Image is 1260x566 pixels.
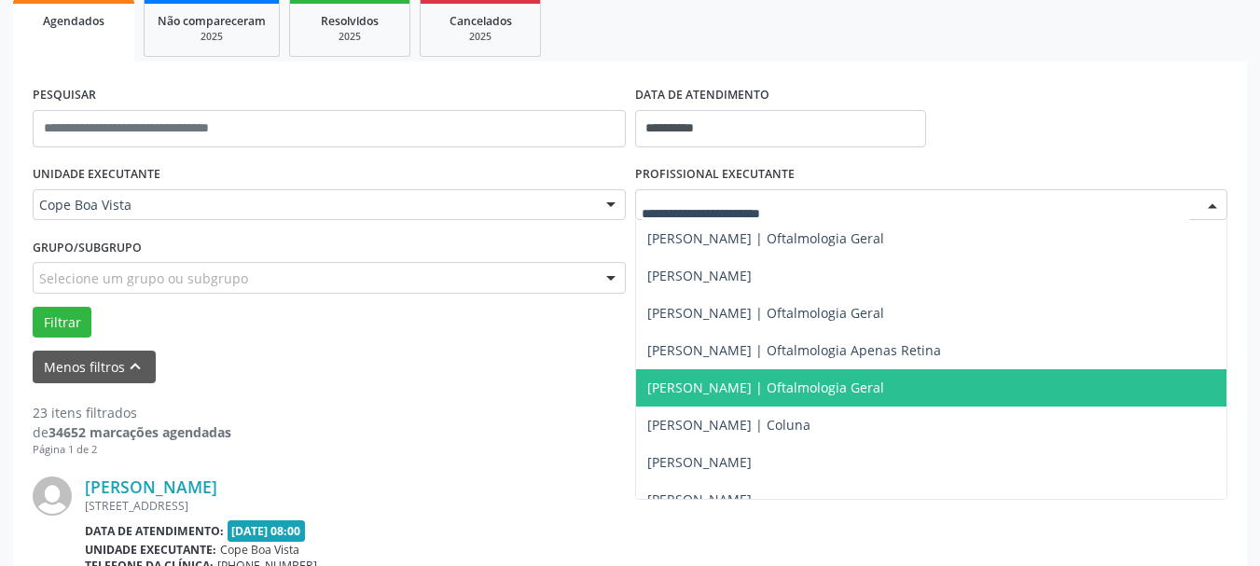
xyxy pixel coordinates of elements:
[43,13,104,29] span: Agendados
[635,81,769,110] label: DATA DE ATENDIMENTO
[635,160,795,189] label: PROFISSIONAL EXECUTANTE
[647,453,752,471] span: [PERSON_NAME]
[39,196,588,214] span: Cope Boa Vista
[39,269,248,288] span: Selecione um grupo ou subgrupo
[321,13,379,29] span: Resolvidos
[434,30,527,44] div: 2025
[85,498,948,514] div: [STREET_ADDRESS]
[125,356,145,377] i: keyboard_arrow_up
[33,81,96,110] label: PESQUISAR
[647,416,810,434] span: [PERSON_NAME] | Coluna
[647,379,884,396] span: [PERSON_NAME] | Oftalmologia Geral
[228,520,306,542] span: [DATE] 08:00
[647,341,941,359] span: [PERSON_NAME] | Oftalmologia Apenas Retina
[158,30,266,44] div: 2025
[647,267,752,284] span: [PERSON_NAME]
[647,304,884,322] span: [PERSON_NAME] | Oftalmologia Geral
[450,13,512,29] span: Cancelados
[33,351,156,383] button: Menos filtroskeyboard_arrow_up
[33,307,91,338] button: Filtrar
[158,13,266,29] span: Não compareceram
[33,233,142,262] label: Grupo/Subgrupo
[85,523,224,539] b: Data de atendimento:
[48,423,231,441] strong: 34652 marcações agendadas
[33,476,72,516] img: img
[33,442,231,458] div: Página 1 de 2
[33,160,160,189] label: UNIDADE EXECUTANTE
[303,30,396,44] div: 2025
[33,422,231,442] div: de
[647,490,752,508] span: [PERSON_NAME]
[85,476,217,497] a: [PERSON_NAME]
[220,542,299,558] span: Cope Boa Vista
[647,229,884,247] span: [PERSON_NAME] | Oftalmologia Geral
[85,542,216,558] b: Unidade executante:
[33,403,231,422] div: 23 itens filtrados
